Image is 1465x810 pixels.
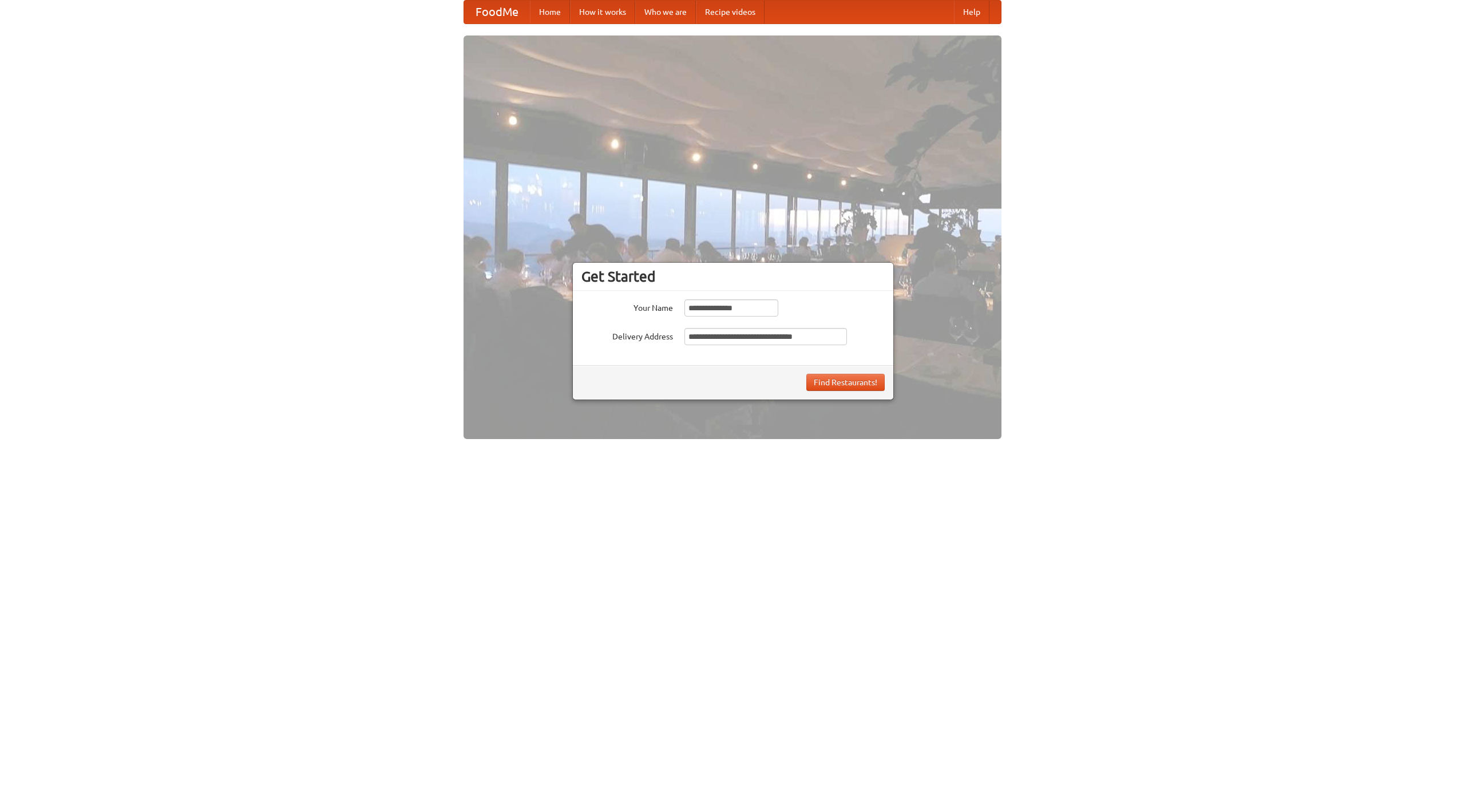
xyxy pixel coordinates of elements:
a: Who we are [635,1,696,23]
h3: Get Started [581,268,885,285]
a: Home [530,1,570,23]
label: Your Name [581,299,673,314]
label: Delivery Address [581,328,673,342]
a: Recipe videos [696,1,765,23]
a: How it works [570,1,635,23]
a: FoodMe [464,1,530,23]
button: Find Restaurants! [806,374,885,391]
a: Help [954,1,989,23]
